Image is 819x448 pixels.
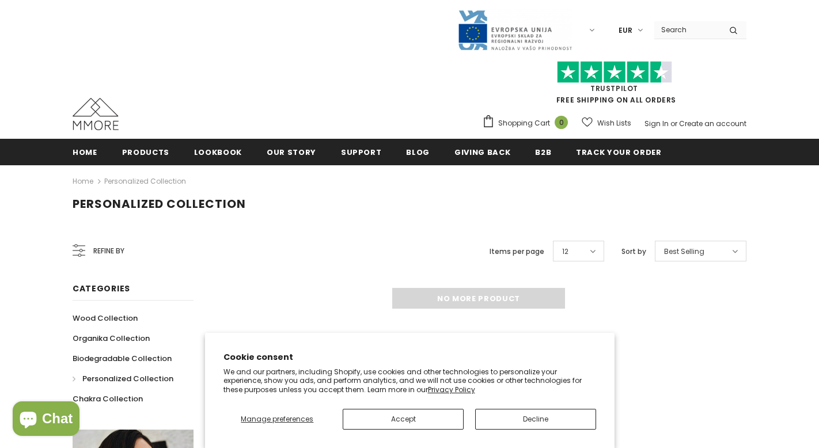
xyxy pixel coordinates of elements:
span: Manage preferences [241,414,313,424]
a: B2B [535,139,551,165]
span: Personalized Collection [73,196,246,212]
a: Blog [406,139,430,165]
span: 0 [555,116,568,129]
span: 12 [562,246,568,257]
a: Sign In [644,119,669,128]
a: Privacy Policy [428,385,475,394]
span: Wood Collection [73,313,138,324]
a: Our Story [267,139,316,165]
a: Trustpilot [590,83,638,93]
a: support [341,139,382,165]
a: Wood Collection [73,308,138,328]
span: support [341,147,382,158]
p: We and our partners, including Shopify, use cookies and other technologies to personalize your ex... [223,367,596,394]
img: Trust Pilot Stars [557,61,672,83]
a: Giving back [454,139,510,165]
span: Chakra Collection [73,393,143,404]
span: Categories [73,283,130,294]
span: Lookbook [194,147,242,158]
a: Javni Razpis [457,25,572,35]
img: Javni Razpis [457,9,572,51]
span: EUR [619,25,632,36]
span: Wish Lists [597,117,631,129]
a: Wish Lists [582,113,631,133]
a: Organika Collection [73,328,150,348]
span: B2B [535,147,551,158]
a: Shopping Cart 0 [482,115,574,132]
label: Sort by [621,246,646,257]
span: Products [122,147,169,158]
a: Biodegradable Collection [73,348,172,369]
span: FREE SHIPPING ON ALL ORDERS [482,66,746,105]
span: Biodegradable Collection [73,353,172,364]
span: Best Selling [664,246,704,257]
a: Lookbook [194,139,242,165]
input: Search Site [654,21,721,38]
span: Giving back [454,147,510,158]
span: Organika Collection [73,333,150,344]
a: Home [73,174,93,188]
span: Refine by [93,245,124,257]
a: Personalized Collection [73,369,173,389]
button: Manage preferences [223,409,331,430]
span: or [670,119,677,128]
inbox-online-store-chat: Shopify online store chat [9,401,83,439]
a: Create an account [679,119,746,128]
img: MMORE Cases [73,98,119,130]
span: Track your order [576,147,661,158]
h2: Cookie consent [223,351,596,363]
span: Home [73,147,97,158]
a: Personalized Collection [104,176,186,186]
span: Shopping Cart [498,117,550,129]
a: Chakra Collection [73,389,143,409]
a: Products [122,139,169,165]
button: Accept [343,409,464,430]
span: Blog [406,147,430,158]
label: Items per page [490,246,544,257]
a: Track your order [576,139,661,165]
a: Home [73,139,97,165]
button: Decline [475,409,596,430]
span: Our Story [267,147,316,158]
span: Personalized Collection [82,373,173,384]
